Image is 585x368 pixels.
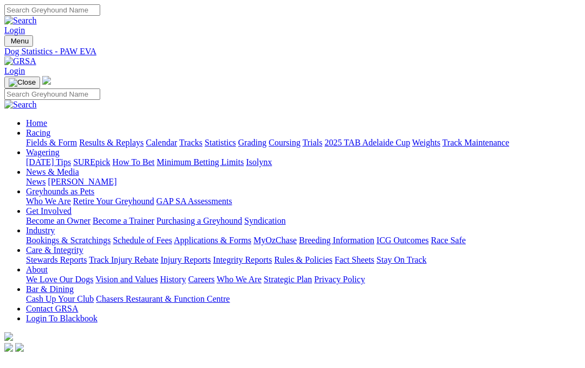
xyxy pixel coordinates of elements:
[26,138,77,147] a: Fields & Form
[443,138,509,147] a: Track Maintenance
[42,76,51,85] img: logo-grsa-white.png
[253,236,297,245] a: MyOzChase
[26,216,581,226] div: Get Involved
[4,343,13,352] img: facebook.svg
[188,275,214,284] a: Careers
[4,56,36,66] img: GRSA
[324,138,410,147] a: 2025 TAB Adelaide Cup
[26,275,581,284] div: About
[26,255,87,264] a: Stewards Reports
[96,294,230,303] a: Chasers Restaurant & Function Centre
[4,4,100,16] input: Search
[314,275,365,284] a: Privacy Policy
[157,157,244,167] a: Minimum Betting Limits
[179,138,203,147] a: Tracks
[113,157,155,167] a: How To Bet
[26,206,71,215] a: Get Involved
[217,275,262,284] a: Who We Are
[160,275,186,284] a: History
[26,265,48,274] a: About
[244,216,285,225] a: Syndication
[376,236,428,245] a: ICG Outcomes
[26,177,581,187] div: News & Media
[146,138,177,147] a: Calendar
[26,294,94,303] a: Cash Up Your Club
[160,255,211,264] a: Injury Reports
[73,196,154,206] a: Retire Your Greyhound
[26,167,79,176] a: News & Media
[246,157,272,167] a: Isolynx
[4,66,25,75] a: Login
[299,236,374,245] a: Breeding Information
[26,275,93,284] a: We Love Our Dogs
[26,304,78,313] a: Contact GRSA
[26,157,71,167] a: [DATE] Tips
[335,255,374,264] a: Fact Sheets
[26,226,55,235] a: Industry
[4,26,25,35] a: Login
[264,275,312,284] a: Strategic Plan
[205,138,236,147] a: Statistics
[431,236,465,245] a: Race Safe
[157,196,232,206] a: GAP SA Assessments
[269,138,301,147] a: Coursing
[73,157,110,167] a: SUREpick
[4,332,13,341] img: logo-grsa-white.png
[113,236,172,245] a: Schedule of Fees
[26,148,60,157] a: Wagering
[26,236,110,245] a: Bookings & Scratchings
[26,187,94,196] a: Greyhounds as Pets
[302,138,322,147] a: Trials
[4,88,100,100] input: Search
[26,177,45,186] a: News
[174,236,251,245] a: Applications & Forms
[4,77,40,88] button: Toggle navigation
[79,138,144,147] a: Results & Replays
[9,78,36,87] img: Close
[15,343,24,352] img: twitter.svg
[26,118,47,128] a: Home
[157,216,242,225] a: Purchasing a Greyhound
[4,35,33,47] button: Toggle navigation
[4,47,581,56] a: Dog Statistics - PAW EVA
[376,255,426,264] a: Stay On Track
[26,284,74,294] a: Bar & Dining
[93,216,154,225] a: Become a Trainer
[4,16,37,26] img: Search
[95,275,158,284] a: Vision and Values
[26,157,581,167] div: Wagering
[26,128,50,137] a: Racing
[26,216,90,225] a: Become an Owner
[412,138,440,147] a: Weights
[26,236,581,245] div: Industry
[26,314,97,323] a: Login To Blackbook
[213,255,272,264] a: Integrity Reports
[48,177,116,186] a: [PERSON_NAME]
[4,100,37,110] img: Search
[26,196,581,206] div: Greyhounds as Pets
[26,138,581,148] div: Racing
[274,255,333,264] a: Rules & Policies
[26,294,581,304] div: Bar & Dining
[11,37,29,45] span: Menu
[89,255,158,264] a: Track Injury Rebate
[26,245,83,255] a: Care & Integrity
[26,196,71,206] a: Who We Are
[26,255,581,265] div: Care & Integrity
[238,138,266,147] a: Grading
